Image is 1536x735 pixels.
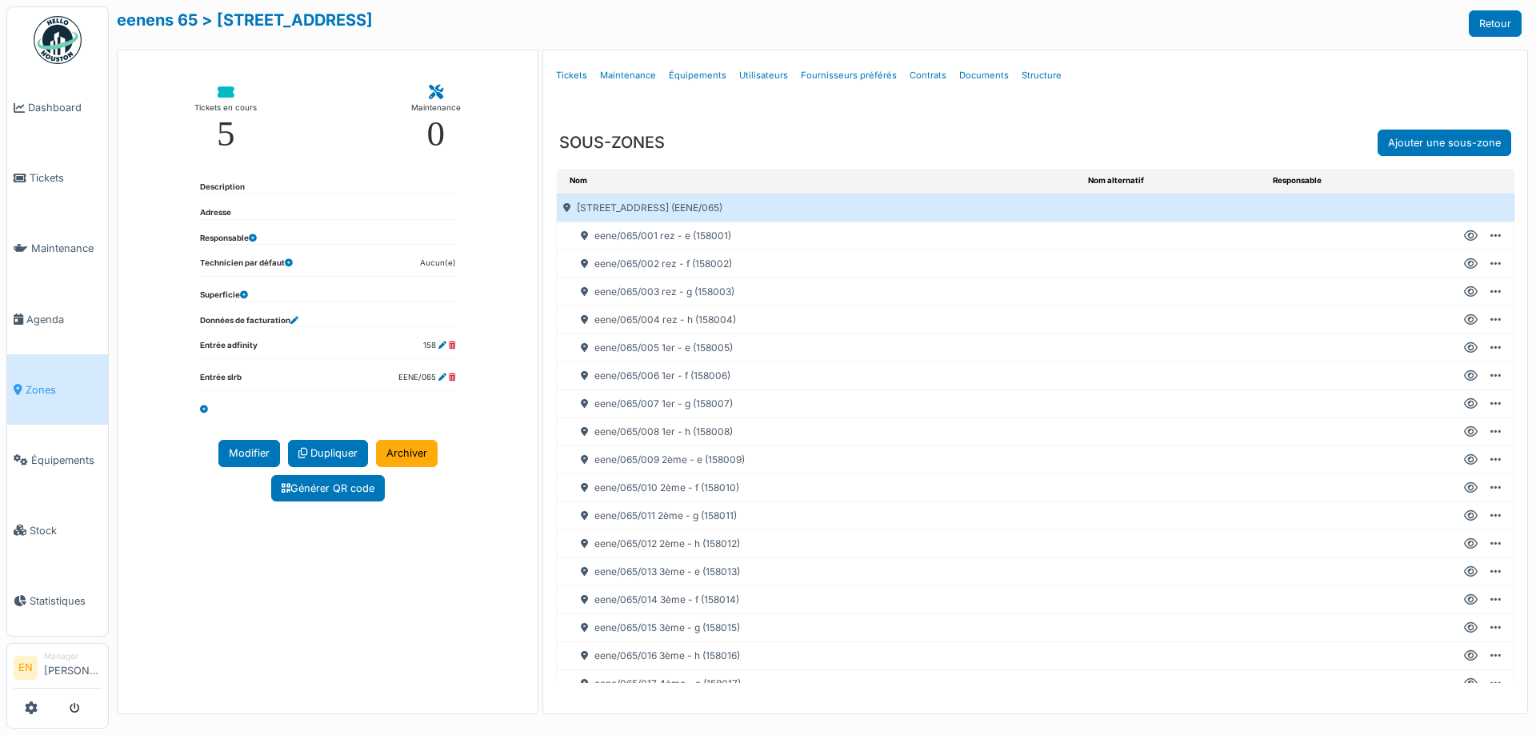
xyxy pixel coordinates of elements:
[14,656,38,680] li: EN
[194,100,257,116] div: Tickets en cours
[1464,425,1478,439] div: Voir
[1464,341,1478,355] div: Voir
[28,100,102,115] span: Dashboard
[217,116,235,152] div: 5
[398,372,456,384] dd: EENE/065
[218,440,280,466] a: Modifier
[44,650,102,662] div: Manager
[200,290,248,302] dt: Superficie
[1464,649,1478,663] div: Voir
[1464,621,1478,635] div: Voir
[423,340,456,352] dd: 158
[1015,57,1068,94] a: Structure
[7,354,108,425] a: Zones
[1464,537,1478,551] div: Voir
[557,362,1082,389] div: eene/065/006 1er - f (158006)
[557,446,1082,473] div: eene/065/009 2ème - e (158009)
[559,133,665,152] h3: SOUS-ZONES
[953,57,1015,94] a: Documents
[7,143,108,214] a: Tickets
[200,315,298,327] dt: Données de facturation
[794,57,903,94] a: Fournisseurs préférés
[557,670,1082,697] div: eene/065/017 4ème - e (158017)
[7,73,108,143] a: Dashboard
[427,116,446,152] div: 0
[7,214,108,284] a: Maintenance
[1464,677,1478,691] div: Voir
[1082,169,1266,194] th: Nom alternatif
[1469,10,1522,37] a: Retour
[26,312,102,327] span: Agenda
[200,207,231,219] dt: Adresse
[1464,229,1478,243] div: Voir
[903,57,953,94] a: Contrats
[557,194,1082,222] div: [STREET_ADDRESS] (EENE/065)
[1464,369,1478,383] div: Voir
[398,73,474,165] a: Maintenance 0
[1464,257,1478,271] div: Voir
[557,586,1082,613] div: eene/065/014 3ème - f (158014)
[26,382,102,397] span: Zones
[550,57,594,94] a: Tickets
[34,16,82,64] img: Badge_color-CXgf-gQk.svg
[30,523,102,538] span: Stock
[1464,453,1478,467] div: Voir
[1464,285,1478,299] div: Voir
[1266,169,1447,194] th: Responsable
[594,57,662,94] a: Maintenance
[14,650,102,689] a: EN Manager[PERSON_NAME]
[7,495,108,565] a: Stock
[557,530,1082,557] div: eene/065/012 2ème - h (158012)
[30,593,102,609] span: Statistiques
[557,278,1082,306] div: eene/065/003 rez - g (158003)
[1464,565,1478,579] div: Voir
[31,453,102,468] span: Équipements
[31,241,102,256] span: Maintenance
[557,306,1082,334] div: eene/065/004 rez - h (158004)
[557,614,1082,641] div: eene/065/015 3ème - g (158015)
[7,425,108,495] a: Équipements
[200,182,245,194] dt: Description
[288,440,368,466] a: Dupliquer
[557,390,1082,417] div: eene/065/007 1er - g (158007)
[1464,397,1478,411] div: Voir
[376,440,438,466] a: Archiver
[7,284,108,354] a: Agenda
[200,372,242,390] dt: Entrée slrb
[200,258,293,276] dt: Technicien par défaut
[200,340,258,358] dt: Entrée adfinity
[30,170,102,186] span: Tickets
[557,222,1082,250] div: eene/065/001 rez - e (158001)
[557,558,1082,585] div: eene/065/013 3ème - e (158013)
[557,502,1082,529] div: eene/065/011 2ème - g (158011)
[662,57,733,94] a: Équipements
[420,258,456,270] dd: Aucun(e)
[1464,313,1478,327] div: Voir
[557,169,1082,194] th: Nom
[44,650,102,685] li: [PERSON_NAME]
[1464,593,1478,607] div: Voir
[557,474,1082,501] div: eene/065/010 2ème - f (158010)
[1378,130,1511,156] a: Ajouter une sous-zone
[271,475,385,501] a: Générer QR code
[202,10,373,30] a: > [STREET_ADDRESS]
[557,642,1082,669] div: eene/065/016 3ème - h (158016)
[1464,481,1478,495] div: Voir
[182,73,270,165] a: Tickets en cours 5
[7,565,108,636] a: Statistiques
[411,100,461,116] div: Maintenance
[733,57,794,94] a: Utilisateurs
[117,10,198,30] a: eenens 65
[200,233,257,245] dt: Responsable
[557,418,1082,445] div: eene/065/008 1er - h (158008)
[557,250,1082,278] div: eene/065/002 rez - f (158002)
[557,334,1082,362] div: eene/065/005 1er - e (158005)
[1464,509,1478,523] div: Voir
